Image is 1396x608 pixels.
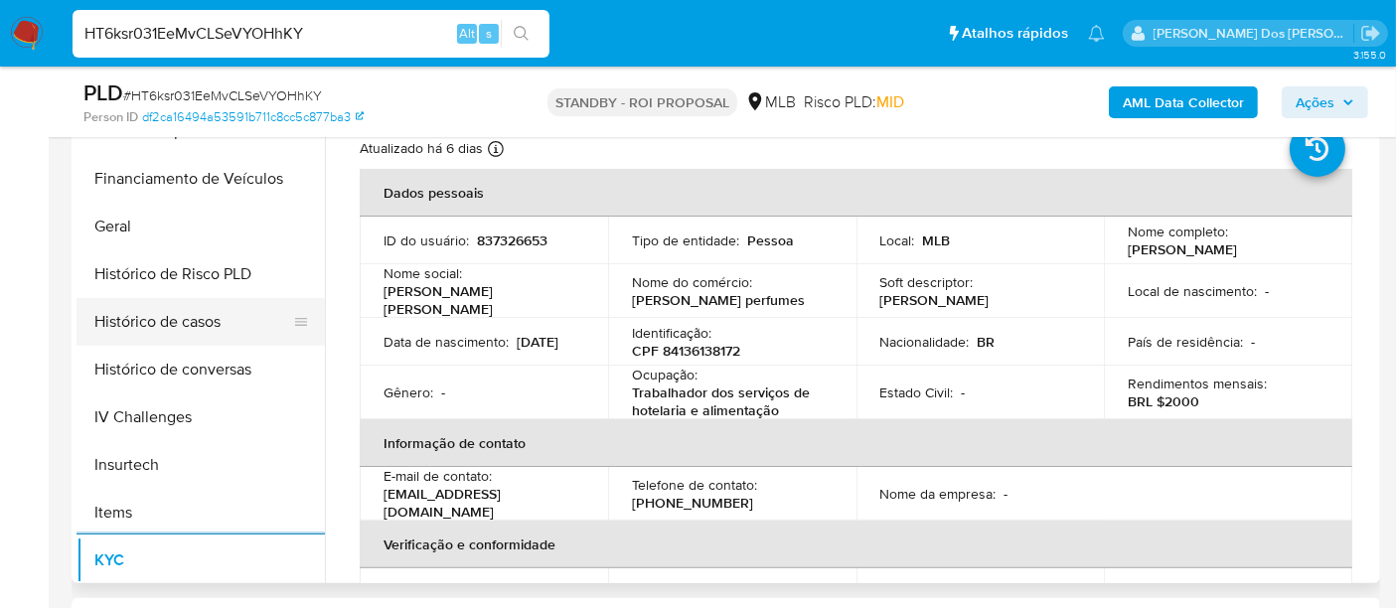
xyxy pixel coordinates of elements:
[880,383,954,401] p: Estado Civil :
[880,291,990,309] p: [PERSON_NAME]
[880,333,970,351] p: Nacionalidade :
[384,231,469,249] p: ID do usuário :
[1005,485,1008,503] p: -
[1154,24,1354,43] p: renato.lopes@mercadopago.com.br
[1282,86,1368,118] button: Ações
[360,521,1352,568] th: Verificação e conformidade
[77,203,325,250] button: Geral
[441,383,445,401] p: -
[1088,25,1105,42] a: Notificações
[1128,392,1199,410] p: BRL $2000
[632,324,711,342] p: Identificação :
[1128,240,1237,258] p: [PERSON_NAME]
[384,282,576,318] p: [PERSON_NAME] [PERSON_NAME]
[360,419,1352,467] th: Informação de contato
[876,90,904,113] span: MID
[632,231,739,249] p: Tipo de entidade :
[1353,47,1386,63] span: 3.155.0
[880,231,915,249] p: Local :
[360,169,1352,217] th: Dados pessoais
[880,485,997,503] p: Nome da empresa :
[880,273,974,291] p: Soft descriptor :
[547,88,737,116] p: STANDBY - ROI PROPOSAL
[1265,282,1269,300] p: -
[501,20,542,48] button: search-icon
[77,346,325,393] button: Histórico de conversas
[517,333,558,351] p: [DATE]
[384,467,492,485] p: E-mail de contato :
[632,291,805,309] p: [PERSON_NAME] perfumes
[1128,375,1267,392] p: Rendimentos mensais :
[1360,23,1381,44] a: Sair
[384,333,509,351] p: Data de nascimento :
[962,23,1068,44] span: Atalhos rápidos
[384,485,576,521] p: [EMAIL_ADDRESS][DOMAIN_NAME]
[632,273,752,291] p: Nome do comércio :
[77,250,325,298] button: Histórico de Risco PLD
[804,91,904,113] span: Risco PLD:
[1128,333,1243,351] p: País de residência :
[459,24,475,43] span: Alt
[1123,86,1244,118] b: AML Data Collector
[83,108,138,126] b: Person ID
[83,76,123,108] b: PLD
[384,264,462,282] p: Nome social :
[73,21,549,47] input: Pesquise usuários ou casos...
[632,383,825,419] p: Trabalhador dos serviços de hotelaria e alimentação
[77,393,325,441] button: IV Challenges
[632,366,698,383] p: Ocupação :
[1109,86,1258,118] button: AML Data Collector
[1251,333,1255,351] p: -
[1296,86,1334,118] span: Ações
[923,231,951,249] p: MLB
[123,85,322,105] span: # HT6ksr031EeMvCLSeVYOHhKY
[77,298,309,346] button: Histórico de casos
[1128,223,1228,240] p: Nome completo :
[77,441,325,489] button: Insurtech
[77,155,325,203] button: Financiamento de Veículos
[1128,282,1257,300] p: Local de nascimento :
[477,231,547,249] p: 837326653
[77,489,325,536] button: Items
[360,139,483,158] p: Atualizado há 6 dias
[632,494,753,512] p: [PHONE_NUMBER]
[486,24,492,43] span: s
[142,108,364,126] a: df2ca16494a53591b711c8cc5c877ba3
[747,231,794,249] p: Pessoa
[632,342,740,360] p: CPF 84136138172
[745,91,796,113] div: MLB
[962,383,966,401] p: -
[632,476,757,494] p: Telefone de contato :
[77,536,325,584] button: KYC
[384,383,433,401] p: Gênero :
[978,333,996,351] p: BR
